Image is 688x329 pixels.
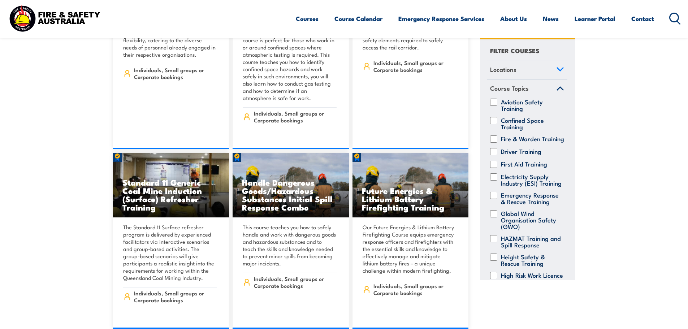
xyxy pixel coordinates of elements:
[233,153,349,218] a: Handle Dangerous Goods/Hazardous Substances Initial Spill Response Combo
[113,153,229,218] a: Standard 11 Generic Coal Mine Induction (Surface) Refresher Training
[243,224,337,267] p: This course teaches you how to safely handle and work with dangerous goods and hazardous substanc...
[373,59,456,73] span: Individuals, Small groups or Corporate bookings
[490,84,529,94] span: Course Topics
[296,9,319,28] a: Courses
[490,46,539,55] h4: FILTER COURSES
[352,153,469,218] a: Future Energies & Lithium Battery Firefighting Training
[363,224,456,274] p: Our Future Energies & Lithium Battery Firefighting Course equips emergency response officers and ...
[487,80,567,99] a: Course Topics
[487,61,567,80] a: Locations
[631,9,654,28] a: Contact
[254,275,337,289] span: Individuals, Small groups or Corporate bookings
[501,99,564,112] label: Aviation Safety Training
[490,65,516,74] span: Locations
[123,224,217,281] p: The Standard 11 Surface refresher program is delivered by experienced facilitators via interactiv...
[122,178,220,211] h3: Standard 11 Generic Coal Mine Induction (Surface) Refresher Training
[398,9,484,28] a: Emergency Response Services
[501,192,564,205] label: Emergency Response & Rescue Training
[501,173,564,186] label: Electricity Supply Industry (ESI) Training
[233,153,349,218] img: Fire Team Operations
[242,178,339,211] h3: Handle Dangerous Goods/Hazardous Substances Initial Spill Response Combo
[500,9,527,28] a: About Us
[134,66,217,80] span: Individuals, Small groups or Corporate bookings
[113,153,229,218] img: Standard 11 Generic Coal Mine Induction (Surface) TRAINING (1)
[373,282,456,296] span: Individuals, Small groups or Corporate bookings
[501,117,564,130] label: Confined Space Training
[501,148,541,155] label: Driver Training
[134,290,217,303] span: Individuals, Small groups or Corporate bookings
[334,9,382,28] a: Course Calendar
[362,186,459,211] h3: Future Energies & Lithium Battery Firefighting Training
[501,161,547,168] label: First Aid Training
[501,254,564,267] label: Height Safety & Rescue Training
[501,272,564,285] label: High Risk Work Licence Training
[501,210,564,230] label: Global Wind Organisation Safety (GWO)
[501,235,564,248] label: HAZMAT Training and Spill Response
[123,22,217,58] p: Our Confined Space Entry Training has been restructured to offer enhanced flexibility, catering t...
[254,110,337,124] span: Individuals, Small groups or Corporate bookings
[243,22,337,101] p: Our nationally accredited confined space entry and gas testing training course is perfect for tho...
[352,153,469,218] img: Fire Team Operations
[575,9,615,28] a: Learner Portal
[501,135,564,143] label: Fire & Warden Training
[543,9,559,28] a: News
